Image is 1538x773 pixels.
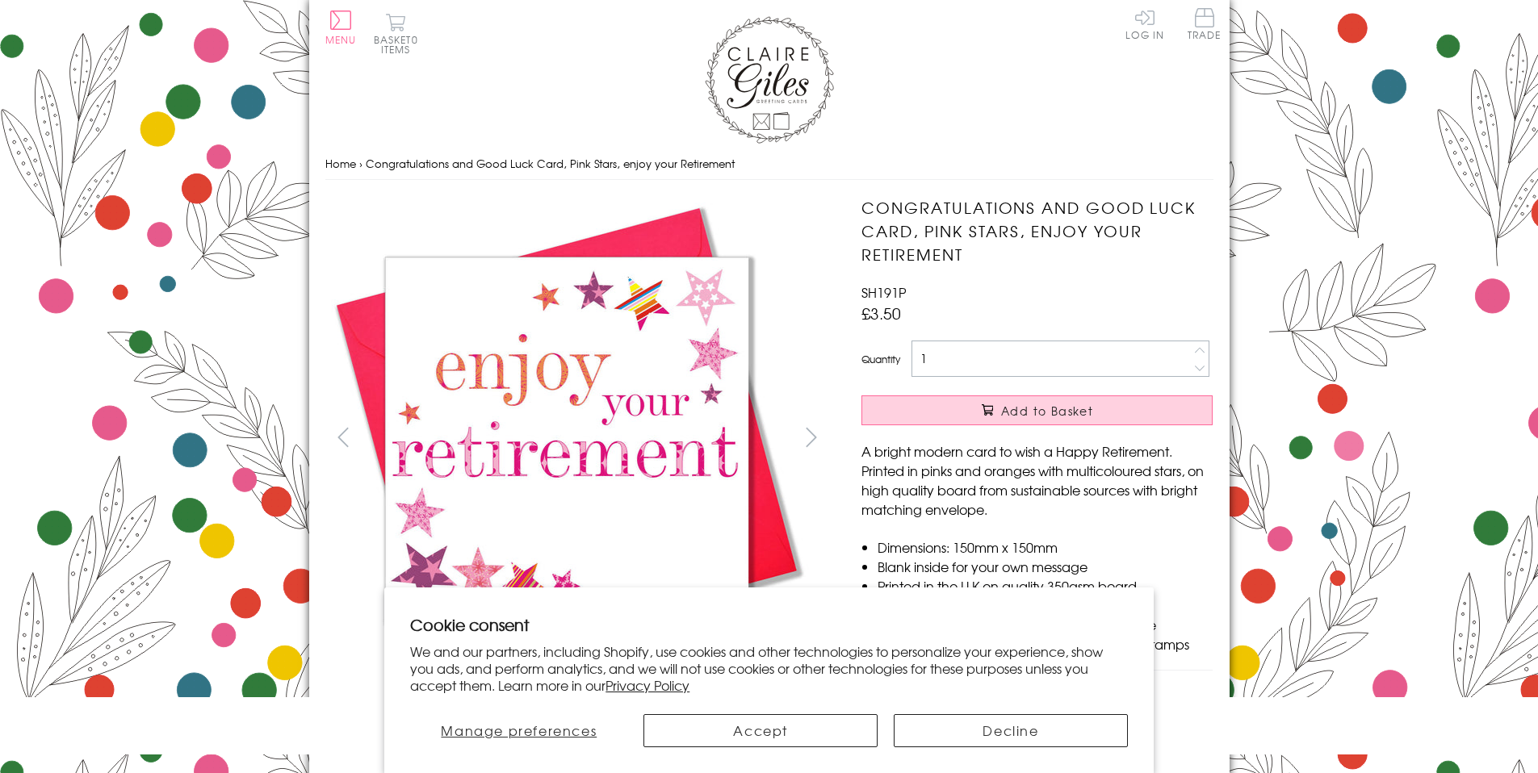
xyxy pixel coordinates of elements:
[374,13,418,54] button: Basket0 items
[861,395,1213,425] button: Add to Basket
[325,196,810,680] img: Congratulations and Good Luck Card, Pink Stars, enjoy your Retirement
[861,282,906,302] span: SH191P
[381,32,418,56] span: 0 items
[325,148,1213,181] nav: breadcrumbs
[606,675,689,695] a: Privacy Policy
[410,643,1128,693] p: We and our partners, including Shopify, use cookies and other technologies to personalize your ex...
[793,419,829,455] button: next
[1188,8,1222,40] span: Trade
[359,156,362,171] span: ›
[325,156,356,171] a: Home
[325,10,357,44] button: Menu
[1001,403,1093,419] span: Add to Basket
[705,16,834,144] img: Claire Giles Greetings Cards
[878,557,1213,576] li: Blank inside for your own message
[325,419,362,455] button: prev
[643,714,878,747] button: Accept
[410,714,627,747] button: Manage preferences
[878,576,1213,595] li: Printed in the U.K on quality 350gsm board
[366,156,735,171] span: Congratulations and Good Luck Card, Pink Stars, enjoy your Retirement
[1188,8,1222,43] a: Trade
[1125,8,1164,40] a: Log In
[878,537,1213,557] li: Dimensions: 150mm x 150mm
[861,196,1213,265] h1: Congratulations and Good Luck Card, Pink Stars, enjoy your Retirement
[410,613,1128,636] h2: Cookie consent
[861,352,900,366] label: Quantity
[861,302,901,324] span: £3.50
[325,32,357,47] span: Menu
[894,714,1128,747] button: Decline
[861,441,1213,519] p: A bright modern card to wish a Happy Retirement. Printed in pinks and oranges with multicoloured ...
[441,721,597,740] span: Manage preferences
